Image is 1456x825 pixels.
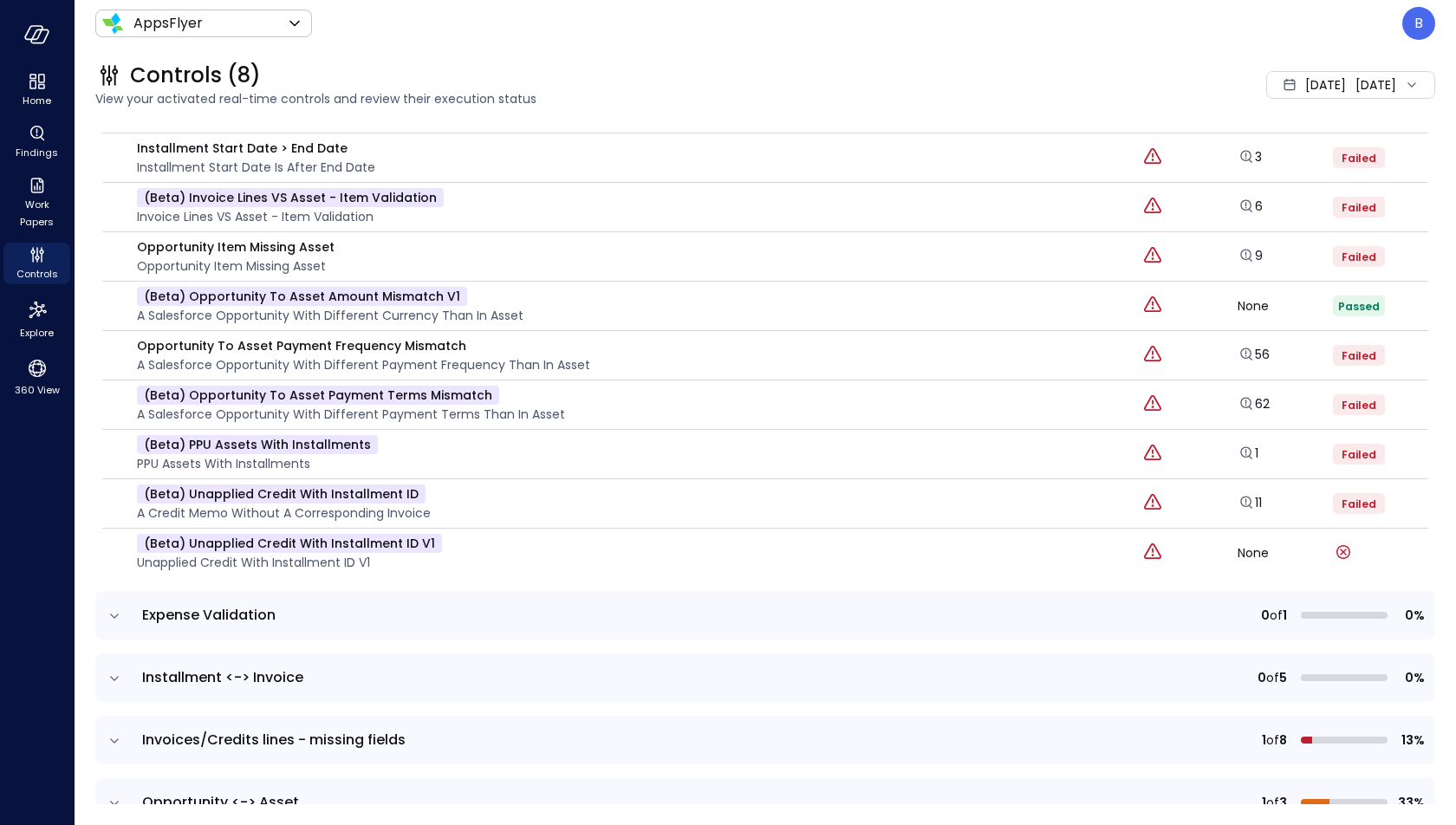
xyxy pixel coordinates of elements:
[1342,200,1376,215] span: Failed
[1142,492,1163,515] div: Critical
[1266,731,1279,750] span: of
[137,405,565,424] p: A Salesforce Opportunity with different payment terms than in Asset
[1238,395,1270,412] a: 62
[1402,7,1435,40] div: Boaz
[95,89,1011,108] span: View your activated real-time controls and review their execution status
[137,306,523,325] p: A Salesforce Opportunity with different currency than in Asset
[1238,449,1258,466] a: Explore findings
[137,158,375,177] p: Installment Start Date is After End Date
[137,336,590,355] p: Opportunity To Asset Payment Frequency Mismatch
[1279,668,1287,687] span: 5
[16,144,58,161] span: Findings
[1342,447,1376,462] span: Failed
[106,795,123,812] button: expand row
[137,503,431,523] p: A credit memo without a corresponding invoice
[3,121,70,163] div: Findings
[1142,146,1163,169] div: Critical
[3,243,70,284] div: Controls
[1414,13,1423,34] p: B
[1394,668,1425,687] span: 0%
[1142,542,1163,564] div: Critical
[23,92,51,109] span: Home
[1238,547,1333,559] div: None
[1238,247,1263,264] a: 9
[137,139,375,158] p: Installment Start Date > End Date
[1394,731,1425,750] span: 13%
[142,730,406,750] span: Invoices/Credits lines - missing fields
[137,188,444,207] p: (beta) Invoice lines VS asset - item validation
[102,13,123,34] img: Icon
[142,667,303,687] span: Installment <-> Invoice
[106,607,123,625] button: expand row
[1238,350,1270,367] a: Explore findings
[1266,793,1279,812] span: of
[137,534,442,553] p: (beta) Unapplied Credit with Installment ID v1
[106,732,123,750] button: expand row
[10,196,63,231] span: Work Papers
[1142,245,1163,268] div: Critical
[1338,299,1380,314] span: Passed
[130,62,261,89] span: Controls (8)
[1142,344,1163,367] div: Critical
[137,355,590,374] p: A Salesforce Opportunity with different payment frequency than in Asset
[1258,668,1266,687] span: 0
[1342,398,1376,412] span: Failed
[1238,251,1263,269] a: Explore findings
[1238,494,1262,511] a: 11
[1238,400,1270,417] a: Explore findings
[137,257,335,276] p: Opportunity Item Missing Asset
[1238,346,1270,363] a: 56
[137,454,378,473] p: PPU Assets with Installments
[1142,443,1163,465] div: Critical
[3,354,70,400] div: 360 View
[3,69,70,111] div: Home
[1342,348,1376,363] span: Failed
[137,386,499,405] p: (beta) Opportunity To Asset Payment Terms Mismatch
[137,237,335,257] p: Opportunity Item Missing Asset
[1266,668,1279,687] span: of
[15,381,60,399] span: 360 View
[1238,445,1258,462] a: 1
[3,295,70,343] div: Explore
[1342,151,1376,166] span: Failed
[3,173,70,232] div: Work Papers
[1342,497,1376,511] span: Failed
[1342,250,1376,264] span: Failed
[1238,300,1333,312] div: None
[1333,542,1354,562] div: Control run failed on: Sep 1, 2025 Error message: 1.src_id` = t.transaction_internal_id)': (1054,...
[1238,498,1262,516] a: Explore findings
[1279,731,1287,750] span: 8
[1261,606,1270,625] span: 0
[1142,295,1163,317] div: Critical
[1279,793,1287,812] span: 3
[16,265,58,283] span: Controls
[1394,606,1425,625] span: 0%
[20,324,54,341] span: Explore
[133,13,203,34] p: AppsFlyer
[1283,606,1287,625] span: 1
[1394,793,1425,812] span: 33%
[142,605,276,625] span: Expense Validation
[1238,148,1262,166] a: 3
[137,435,378,454] p: (beta) PPU Assets with Installments
[1142,393,1163,416] div: Critical
[1238,198,1263,215] a: 6
[1238,202,1263,219] a: Explore findings
[137,553,442,572] p: Unapplied Credit with Installment ID v1
[1142,196,1163,218] div: Critical
[137,484,426,503] p: (beta) Unapplied Credit with Installment ID
[137,287,467,306] p: (beta) Opportunity To Asset Amount Mismatch v1
[142,792,299,812] span: Opportunity <-> Asset
[1305,75,1346,94] span: [DATE]
[106,670,123,687] button: expand row
[1262,793,1266,812] span: 1
[1270,606,1283,625] span: of
[137,207,444,226] p: Invoice lines VS asset - item validation
[1262,731,1266,750] span: 1
[1238,153,1262,170] a: Explore findings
